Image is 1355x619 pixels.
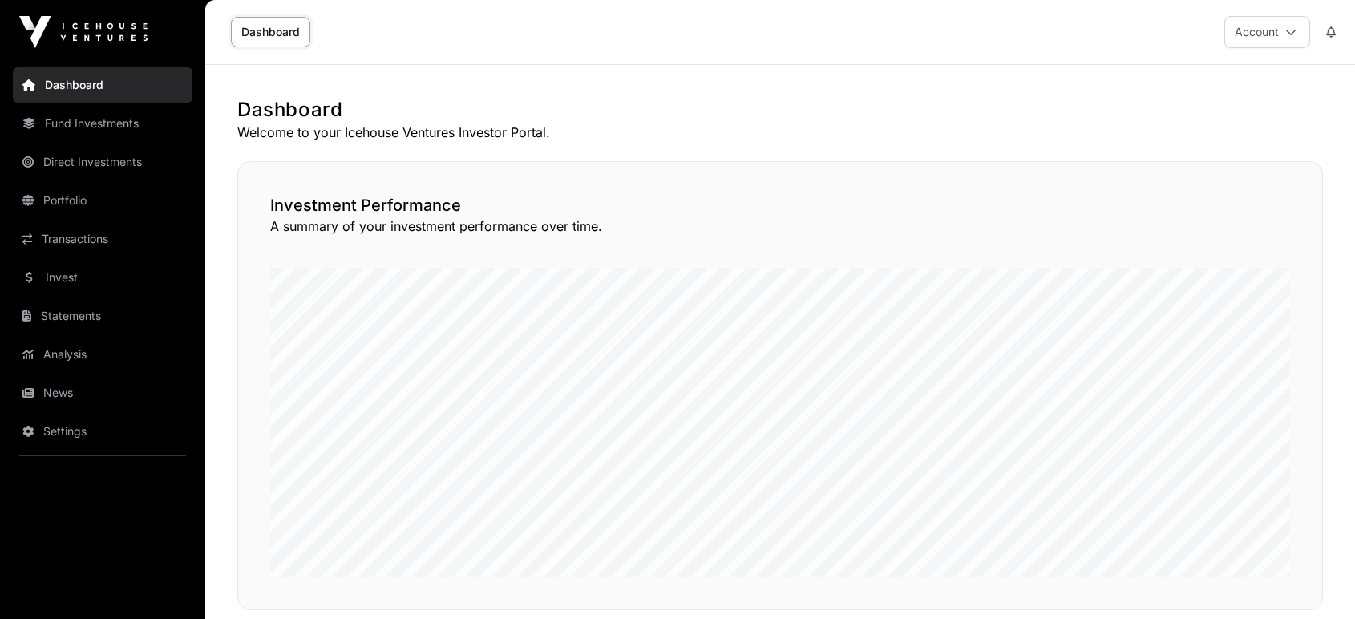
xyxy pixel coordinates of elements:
[237,97,1323,123] h1: Dashboard
[270,216,1290,236] p: A summary of your investment performance over time.
[13,298,192,334] a: Statements
[19,16,148,48] img: Icehouse Ventures Logo
[237,123,1323,142] p: Welcome to your Icehouse Ventures Investor Portal.
[13,106,192,141] a: Fund Investments
[13,337,192,372] a: Analysis
[270,194,1290,216] h2: Investment Performance
[13,183,192,218] a: Portfolio
[13,144,192,180] a: Direct Investments
[13,414,192,449] a: Settings
[13,221,192,257] a: Transactions
[13,260,192,295] a: Invest
[13,375,192,411] a: News
[231,17,310,47] a: Dashboard
[1224,16,1310,48] button: Account
[13,67,192,103] a: Dashboard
